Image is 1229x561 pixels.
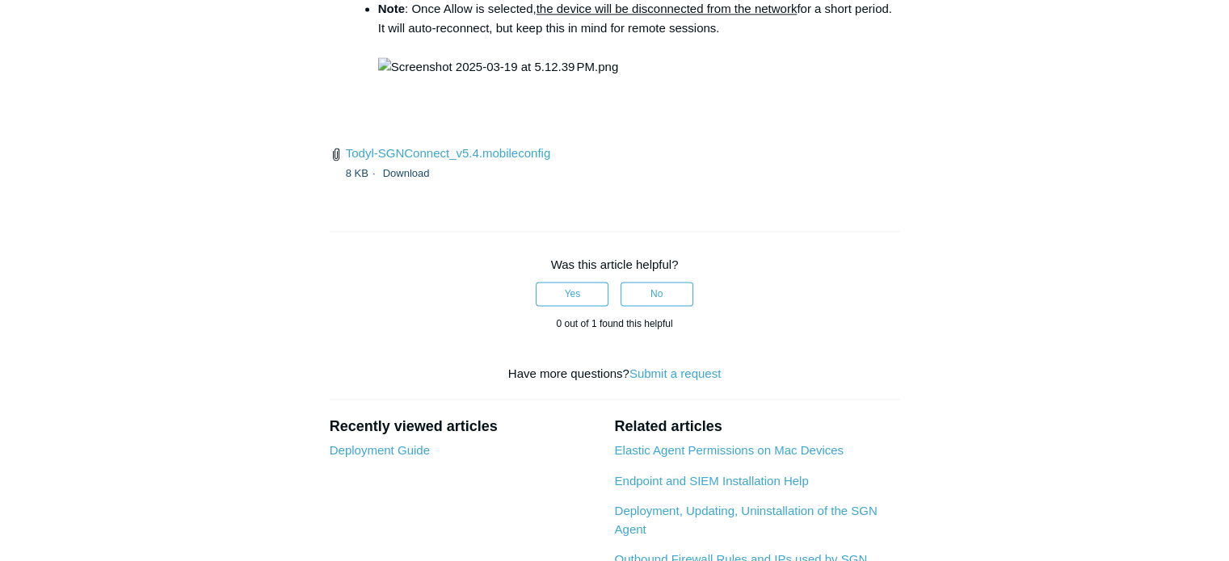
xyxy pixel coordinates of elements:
h2: Related articles [614,416,899,437]
span: 0 out of 1 found this helpful [556,318,672,329]
button: This article was helpful [536,282,608,306]
h2: Recently viewed articles [330,416,599,437]
strong: Note [378,2,405,15]
span: 8 KB [346,167,380,179]
div: Have more questions? [330,365,900,383]
a: Todyl-SGNConnect_v5.4.mobileconfig [346,146,550,160]
a: Download [383,167,430,179]
a: Elastic Agent Permissions on Mac Devices [614,443,843,457]
img: Screenshot 2025-03-19 at 5.12.39 PM.png [378,57,618,77]
span: the device will be disconnected from the network [537,2,798,15]
a: Endpoint and SIEM Installation Help [614,474,808,488]
button: This article was not helpful [621,282,693,306]
a: Deployment Guide [330,443,430,457]
a: Deployment, Updating, Uninstallation of the SGN Agent [614,504,877,536]
span: Was this article helpful? [551,257,679,271]
a: Submit a request [629,366,721,380]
